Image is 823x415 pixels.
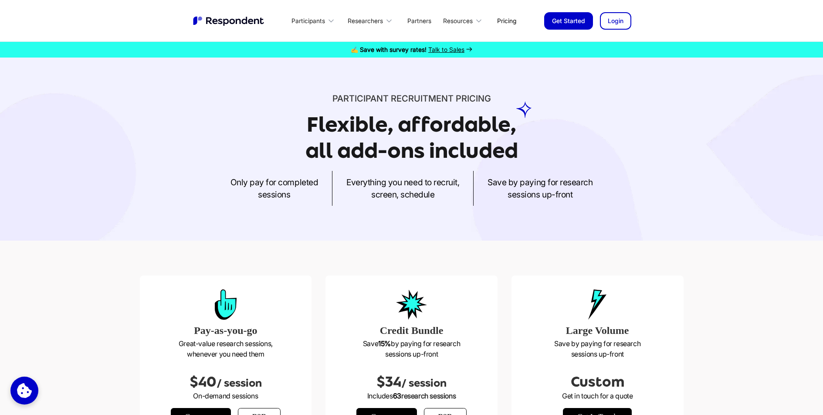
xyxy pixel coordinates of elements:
p: Save by paying for research sessions up-front [488,176,593,201]
h3: Large Volume [518,323,677,338]
h1: Flexible, affordable, all add-ons included [305,112,518,163]
p: Save by paying for research sessions up-front [518,338,677,359]
div: Participants [291,17,325,25]
p: On-demand sessions [147,391,305,401]
span: PRICING [456,93,491,104]
img: Untitled UI logotext [192,15,266,27]
span: Custom [571,374,624,390]
span: / session [401,377,447,389]
p: Only pay for completed sessions [230,176,318,201]
h3: Credit Bundle [332,323,491,338]
span: $40 [190,374,217,390]
div: Participants [287,10,342,31]
a: home [192,15,266,27]
a: Get Started [544,12,593,30]
strong: ✍️ Save with survey rates! [351,46,427,53]
h3: Pay-as-you-go [147,323,305,338]
span: 63 [393,391,401,400]
span: Talk to Sales [428,46,464,53]
div: Researchers [348,17,383,25]
p: Great-value research sessions, whenever you need them [147,338,305,359]
a: Partners [400,10,438,31]
div: Resources [438,10,490,31]
a: Pricing [490,10,523,31]
span: $34 [376,374,401,390]
span: Participant recruitment [332,93,454,104]
a: Login [600,12,631,30]
strong: 15% [378,339,391,348]
span: / session [217,377,262,389]
p: Save by paying for research sessions up-front [332,338,491,359]
p: Get in touch for a quote [518,391,677,401]
div: Resources [443,17,473,25]
span: research sessions [401,391,456,400]
p: Includes [332,391,491,401]
p: Everything you need to recruit, screen, schedule [346,176,459,201]
div: Researchers [342,10,400,31]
